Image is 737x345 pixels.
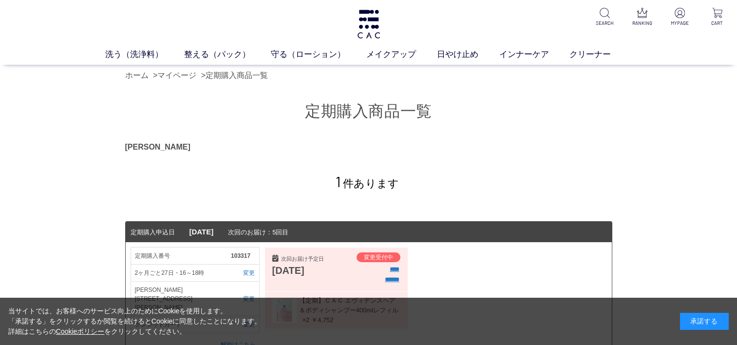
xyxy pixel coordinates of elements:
[135,268,231,277] span: 2ヶ月ごと27日・16～18時
[668,19,692,27] p: MYPAGE
[135,286,231,312] span: [PERSON_NAME][STREET_ADDRESS][PERSON_NAME]
[593,8,617,27] a: SEARCH
[56,327,105,335] a: Cookieポリシー
[206,71,268,79] a: 定期購入商品一覧
[356,10,381,38] img: logo
[668,8,692,27] a: MYPAGE
[153,70,199,81] li: >
[271,48,366,61] a: 守る（ローション）
[135,251,231,260] span: 定期購入番号
[231,268,255,277] a: 変更
[705,8,729,27] a: CART
[189,228,214,236] span: [DATE]
[125,101,612,122] h1: 定期購入商品一覧
[105,48,184,61] a: 洗う（洗浄料）
[125,141,612,153] div: [PERSON_NAME]
[272,255,351,263] div: 次回お届け予定日
[157,71,196,79] a: マイページ
[126,222,612,243] dt: 次回のお届け：5回目
[437,48,499,61] a: 日やけ止め
[336,177,399,190] span: 件あります
[297,296,400,315] span: 【定期】ＣＡＣ エヴィデンスヘア＆ボディシャンプー400mlレフィル
[125,71,149,79] a: ホーム
[630,19,654,27] p: RANKING
[680,313,729,330] div: 承諾する
[499,48,570,61] a: インナーケア
[272,263,351,278] div: [DATE]
[705,19,729,27] p: CART
[364,254,393,261] span: 変更受付中
[336,172,341,190] span: 1
[8,306,262,337] div: 当サイトでは、お客様へのサービス向上のためにCookieを使用します。 「承諾する」をクリックするか閲覧を続けるとCookieに同意したことになります。 詳細はこちらの をクリックしてください。
[231,294,255,303] a: 変更
[184,48,271,61] a: 整える（パック）
[201,70,270,81] li: >
[366,48,437,61] a: メイクアップ
[131,229,175,236] span: 定期購入申込日
[593,19,617,27] p: SEARCH
[569,48,632,61] a: クリーナー
[231,251,255,260] span: 103317
[630,8,654,27] a: RANKING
